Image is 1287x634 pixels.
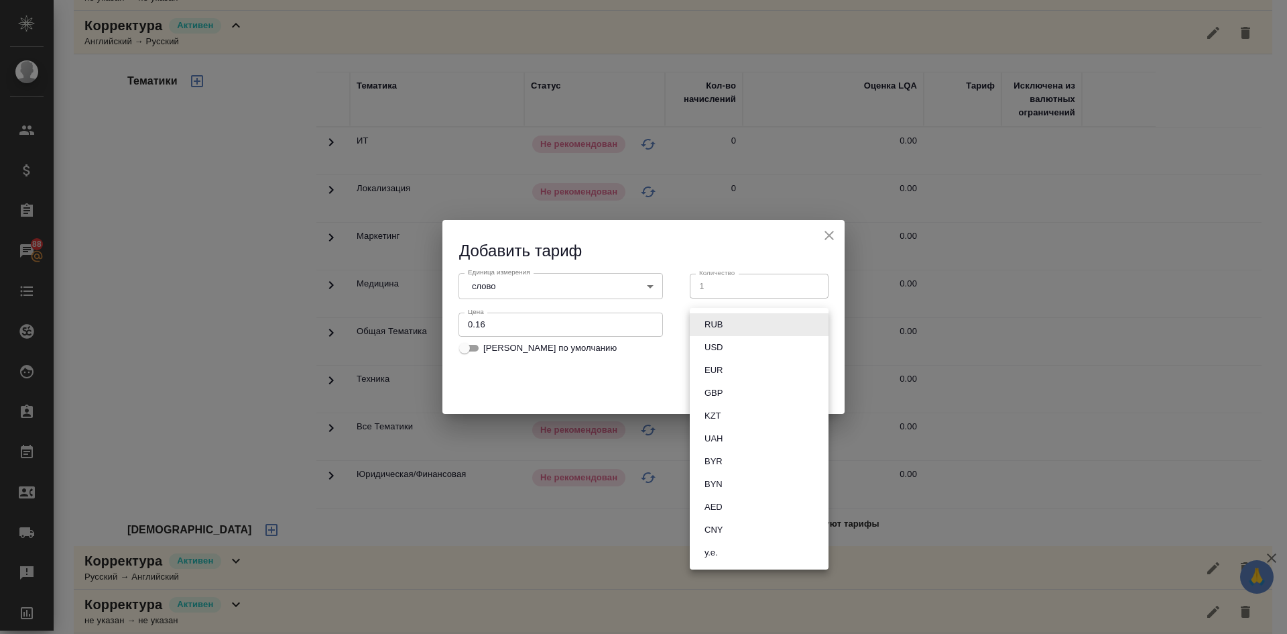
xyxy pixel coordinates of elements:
[700,386,727,401] button: GBP
[700,454,727,469] button: BYR
[700,409,725,423] button: KZT
[700,363,727,378] button: EUR
[700,545,722,560] button: у.е.
[700,500,727,515] button: AED
[700,431,727,446] button: UAH
[700,340,727,355] button: USD
[700,317,727,332] button: RUB
[700,523,727,537] button: CNY
[700,477,727,492] button: BYN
